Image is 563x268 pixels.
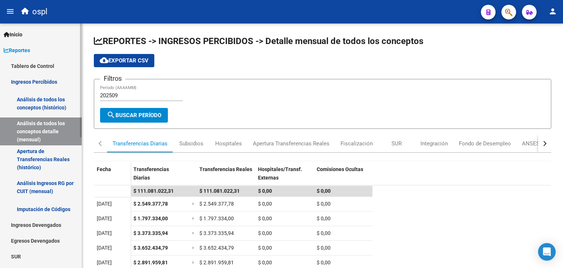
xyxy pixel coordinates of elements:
[199,216,234,221] span: $ 1.797.334,00
[196,162,255,192] datatable-header-cell: Transferencias Reales
[133,216,168,221] span: $ 1.797.334,00
[133,230,168,236] span: $ 3.373.335,94
[199,230,234,236] span: $ 3.373.335,94
[548,7,557,16] mat-icon: person
[391,140,402,148] div: SUR
[97,201,112,207] span: [DATE]
[317,188,331,194] span: $ 0,00
[258,230,272,236] span: $ 0,00
[133,188,174,194] span: $ 111.081.022,31
[192,260,195,265] span: =
[133,245,168,251] span: $ 3.652.434,79
[253,140,330,148] div: Apertura Transferencias Reales
[100,108,168,123] button: Buscar Período
[192,216,195,221] span: =
[94,36,423,46] span: REPORTES -> INGRESOS PERCIBIDOS -> Detalle mensual de todos los conceptos
[4,30,22,39] span: Inicio
[317,245,331,251] span: $ 0,00
[199,201,234,207] span: $ 2.549.377,78
[258,216,272,221] span: $ 0,00
[100,73,125,84] h3: Filtros
[6,7,15,16] mat-icon: menu
[130,162,189,192] datatable-header-cell: Transferencias Diarias
[97,216,112,221] span: [DATE]
[94,54,154,67] button: Exportar CSV
[341,140,373,148] div: Fiscalización
[4,46,30,54] span: Reportes
[113,140,168,148] div: Transferencias Diarias
[317,260,331,265] span: $ 0,00
[100,57,148,64] span: Exportar CSV
[133,201,168,207] span: $ 2.549.377,78
[314,162,372,192] datatable-header-cell: Comisiones Ocultas
[100,56,108,65] mat-icon: cloud_download
[258,245,272,251] span: $ 0,00
[107,111,115,119] mat-icon: search
[258,166,302,181] span: Hospitales/Transf. Externas
[420,140,448,148] div: Integración
[199,245,234,251] span: $ 3.652.434,79
[107,112,161,119] span: Buscar Período
[317,216,331,221] span: $ 0,00
[317,201,331,207] span: $ 0,00
[192,245,195,251] span: =
[192,230,195,236] span: =
[199,166,252,172] span: Transferencias Reales
[133,166,169,181] span: Transferencias Diarias
[97,230,112,236] span: [DATE]
[317,230,331,236] span: $ 0,00
[258,201,272,207] span: $ 0,00
[258,260,272,265] span: $ 0,00
[192,201,195,207] span: =
[317,166,363,172] span: Comisiones Ocultas
[459,140,511,148] div: Fondo de Desempleo
[199,188,240,194] span: $ 111.081.022,31
[97,166,111,172] span: Fecha
[94,162,130,192] datatable-header-cell: Fecha
[133,260,168,265] span: $ 2.891.959,81
[179,140,203,148] div: Subsidios
[258,188,272,194] span: $ 0,00
[255,162,314,192] datatable-header-cell: Hospitales/Transf. Externas
[215,140,242,148] div: Hospitales
[97,245,112,251] span: [DATE]
[32,4,47,20] span: ospl
[199,260,234,265] span: $ 2.891.959,81
[97,260,112,265] span: [DATE]
[538,243,556,261] div: Open Intercom Messenger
